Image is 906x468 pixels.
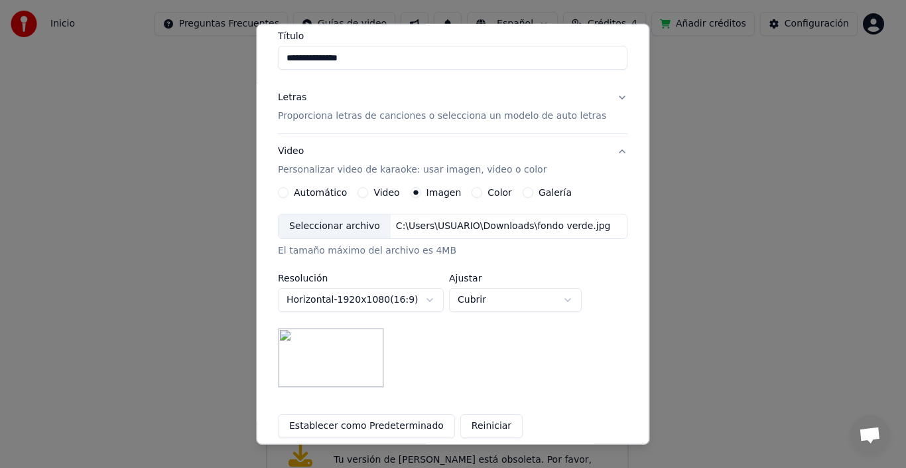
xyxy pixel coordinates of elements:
[278,91,306,104] div: Letras
[278,244,627,258] div: El tamaño máximo del archivo es 4MB
[278,414,455,438] button: Establecer como Predeterminado
[449,273,582,283] label: Ajustar
[279,214,391,238] div: Seleccionar archivo
[278,163,547,177] p: Personalizar video de karaoke: usar imagen, video o color
[460,414,523,438] button: Reiniciar
[294,188,347,197] label: Automático
[426,188,462,197] label: Imagen
[278,80,627,133] button: LetrasProporciona letras de canciones o selecciona un modelo de auto letras
[278,31,627,40] label: Título
[374,188,400,197] label: Video
[278,273,444,283] label: Resolución
[278,187,627,449] div: VideoPersonalizar video de karaoke: usar imagen, video o color
[278,145,547,177] div: Video
[488,188,513,197] label: Color
[278,110,606,123] p: Proporciona letras de canciones o selecciona un modelo de auto letras
[278,134,627,187] button: VideoPersonalizar video de karaoke: usar imagen, video o color
[539,188,572,197] label: Galería
[391,220,616,233] div: C:\Users\USUARIO\Downloads\fondo verde.jpg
